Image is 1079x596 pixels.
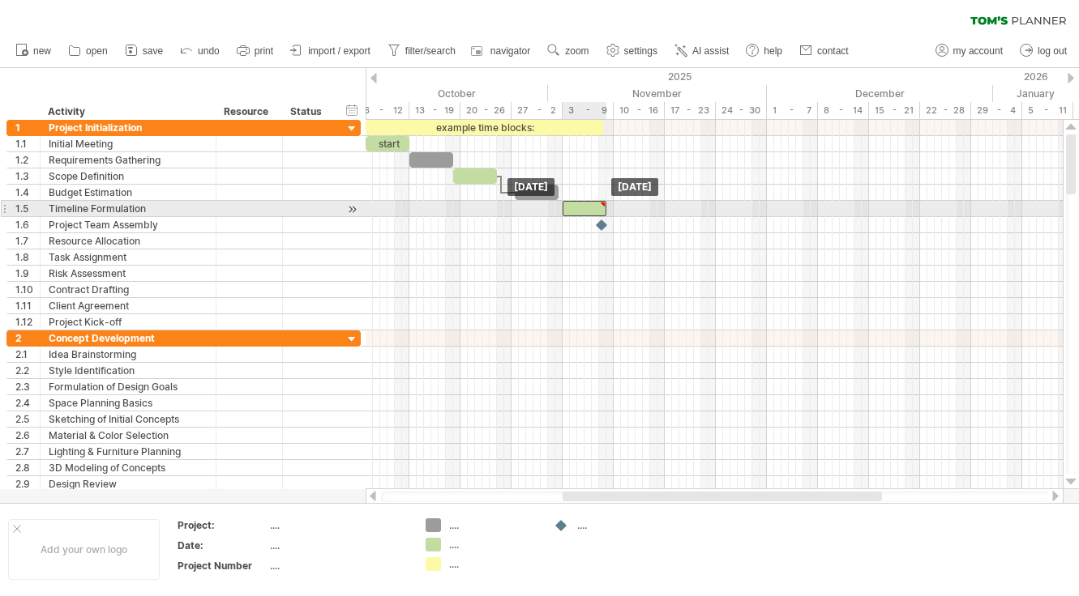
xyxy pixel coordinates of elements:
[15,233,40,249] div: 1.7
[767,85,993,102] div: December 2025
[15,395,40,411] div: 2.4
[49,201,208,216] div: Timeline Formulation
[49,282,208,297] div: Contract Drafting
[49,444,208,459] div: Lighting & Furniture Planning
[692,45,729,57] span: AI assist
[49,428,208,443] div: Material & Color Selection
[624,45,657,57] span: settings
[15,136,40,151] div: 1.1
[548,85,767,102] div: November 2025
[176,40,225,62] a: undo
[767,102,818,119] div: 1 - 7
[15,460,40,475] div: 2.8
[15,185,40,200] div: 1.4
[764,45,782,57] span: help
[286,40,375,62] a: import / export
[322,85,548,102] div: October 2025
[270,559,406,573] div: ....
[49,314,208,330] div: Project Kick-off
[469,40,535,62] a: navigator
[49,249,208,265] div: Task Assignment
[383,40,460,62] a: filter/search
[1016,40,1072,62] a: log out
[86,45,108,57] span: open
[15,428,40,443] div: 2.6
[178,539,267,552] div: Date:
[121,40,168,62] a: save
[270,518,406,532] div: ....
[449,538,537,551] div: ....
[270,539,406,552] div: ....
[178,518,267,532] div: Project:
[670,40,734,62] a: AI assist
[953,45,1003,57] span: my account
[15,152,40,168] div: 1.2
[49,330,208,346] div: Concept Development
[15,330,40,346] div: 2
[15,266,40,281] div: 1.9
[49,379,208,394] div: Formulation of Design Goals
[15,298,40,313] div: 1.11
[15,363,40,378] div: 2.2
[1022,102,1073,119] div: 5 - 11
[15,379,40,394] div: 2.3
[602,40,662,62] a: settings
[1038,45,1067,57] span: log out
[33,45,51,57] span: new
[198,45,220,57] span: undo
[49,168,208,184] div: Scope Definition
[405,45,456,57] span: filter/search
[49,152,208,168] div: Requirements Gathering
[49,460,208,475] div: 3D Modeling of Concepts
[742,40,787,62] a: help
[233,40,278,62] a: print
[490,45,530,57] span: navigator
[15,217,40,232] div: 1.6
[15,249,40,265] div: 1.8
[15,282,40,297] div: 1.10
[449,557,537,571] div: ....
[366,136,409,151] div: start
[512,102,563,119] div: 27 - 2
[49,136,208,151] div: Initial Meeting
[15,201,40,216] div: 1.5
[971,102,1022,119] div: 29 - 4
[15,168,40,184] div: 1.3
[49,476,208,492] div: Design Review
[143,45,163,57] span: save
[308,45,370,57] span: import / export
[920,102,971,119] div: 22 - 28
[49,411,208,427] div: Sketching of Initial Concepts
[577,518,666,532] div: ....
[49,185,208,200] div: Budget Estimation
[64,40,113,62] a: open
[563,102,614,119] div: 3 - 9
[15,476,40,492] div: 2.9
[49,266,208,281] div: Risk Assessment
[49,233,208,249] div: Resource Allocation
[49,363,208,378] div: Style Identification
[49,217,208,232] div: Project Team Assembly
[409,102,460,119] div: 13 - 19
[49,298,208,313] div: Client Agreement
[543,40,593,62] a: zoom
[15,120,40,135] div: 1
[49,395,208,411] div: Space Planning Basics
[15,347,40,362] div: 2.1
[11,40,56,62] a: new
[49,347,208,362] div: Idea Brainstorming
[611,178,658,196] div: [DATE]
[345,201,360,218] div: scroll to activity
[290,104,326,120] div: Status
[565,45,589,57] span: zoom
[795,40,854,62] a: contact
[716,102,767,119] div: 24 - 30
[869,102,920,119] div: 15 - 21
[614,102,665,119] div: 10 - 16
[8,519,160,580] div: Add your own logo
[178,559,267,573] div: Project Number
[358,102,409,119] div: 6 - 12
[449,518,537,532] div: ....
[931,40,1008,62] a: my account
[255,45,273,57] span: print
